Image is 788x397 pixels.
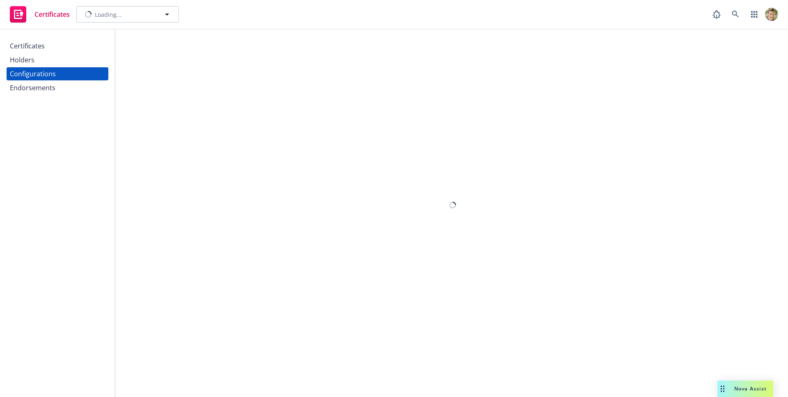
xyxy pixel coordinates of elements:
span: Certificates [34,11,70,18]
a: Holders [7,53,108,66]
a: Switch app [746,6,763,23]
div: Holders [10,53,34,66]
button: Loading... [76,6,179,23]
div: Drag to move [717,381,728,397]
span: Loading... [95,10,121,19]
a: Search [727,6,744,23]
img: photo [765,8,778,21]
span: Nova Assist [734,385,767,392]
a: Certificates [7,39,108,52]
a: Configurations [7,67,108,80]
div: Certificates [10,39,45,52]
a: Certificates [7,3,73,26]
button: Nova Assist [717,381,773,397]
div: Endorsements [10,81,55,94]
div: Configurations [10,67,56,80]
a: Report a Bug [708,6,725,23]
a: Endorsements [7,81,108,94]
